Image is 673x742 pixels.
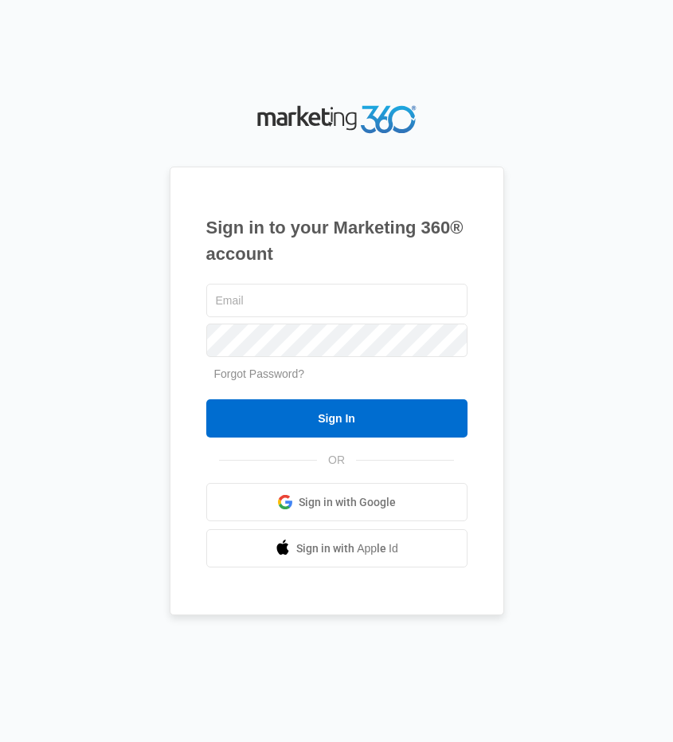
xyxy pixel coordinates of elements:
[206,399,468,438] input: Sign In
[206,483,468,521] a: Sign in with Google
[296,540,398,557] span: Sign in with Apple Id
[206,284,468,317] input: Email
[317,452,356,469] span: OR
[299,494,396,511] span: Sign in with Google
[206,529,468,567] a: Sign in with Apple Id
[206,214,468,267] h1: Sign in to your Marketing 360® account
[214,367,305,380] a: Forgot Password?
